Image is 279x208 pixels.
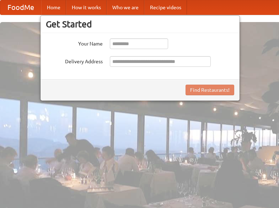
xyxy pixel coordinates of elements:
[41,0,66,15] a: Home
[46,19,234,30] h3: Get Started
[186,85,234,95] button: Find Restaurants!
[66,0,107,15] a: How it works
[144,0,187,15] a: Recipe videos
[46,38,103,47] label: Your Name
[46,56,103,65] label: Delivery Address
[0,0,41,15] a: FoodMe
[107,0,144,15] a: Who we are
